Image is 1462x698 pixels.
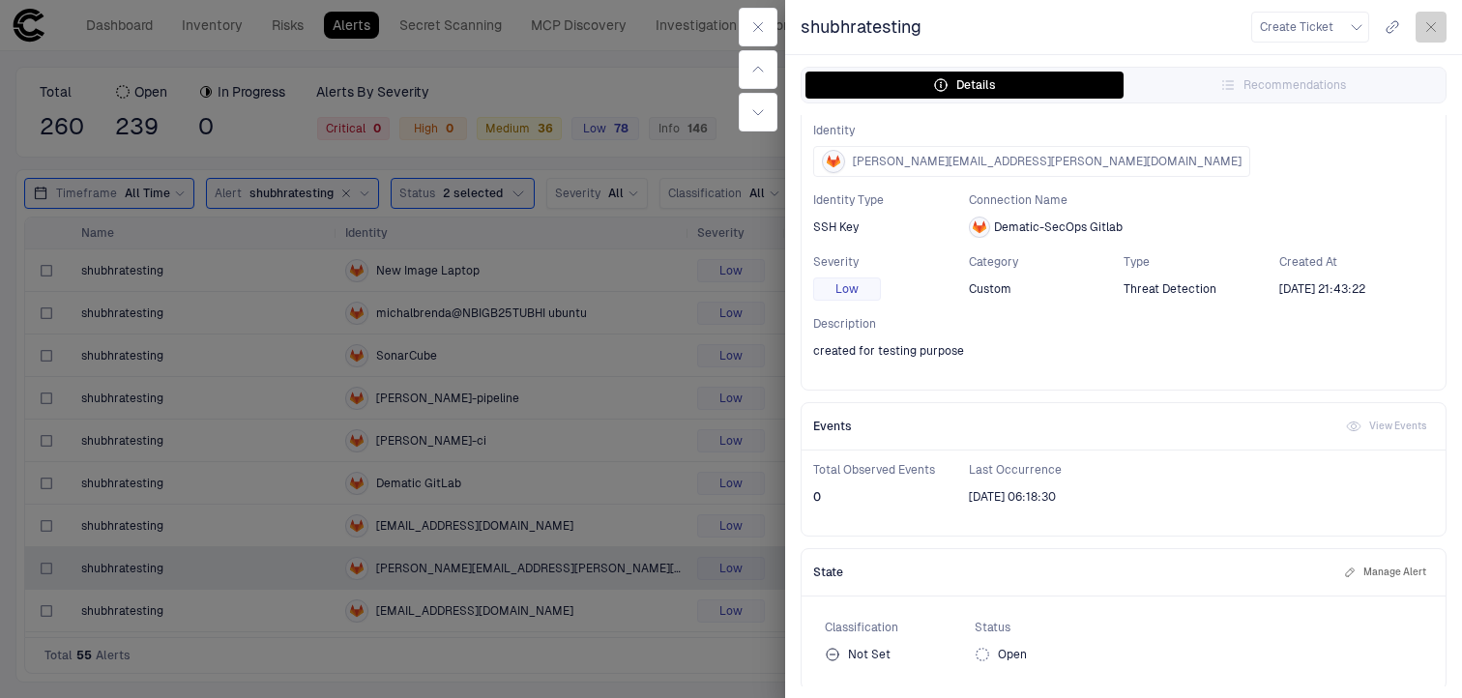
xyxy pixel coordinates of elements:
[933,77,996,93] div: Details
[994,219,1123,235] span: Dematic-SecOps Gitlab
[813,343,964,359] span: created for testing purpose
[1124,254,1279,270] span: Type
[813,219,859,235] span: SSH Key
[853,154,1242,169] span: [PERSON_NAME][EMAIL_ADDRESS][PERSON_NAME][DOMAIN_NAME]
[969,489,1056,505] div: 8/21/2025 10:18:30 (GMT+00:00 UTC)
[969,489,1056,505] span: [DATE] 06:18:30
[969,462,1125,478] span: Last Occurrence
[969,192,1435,208] span: Connection Name
[975,620,1125,635] span: Status
[1220,77,1346,93] div: Recommendations
[1124,281,1216,297] span: Threat Detection
[1340,561,1430,584] button: Manage Alert
[813,192,969,208] span: Identity Type
[813,565,843,580] span: State
[969,281,1011,297] span: Custom
[835,281,859,297] span: Low
[813,419,852,434] span: Events
[825,620,975,635] span: Classification
[969,254,1125,270] span: Category
[813,254,969,270] span: Severity
[801,15,921,39] span: shubhratesting
[1260,19,1333,35] span: Create Ticket
[813,123,1434,138] span: Identity
[1279,281,1365,297] span: [DATE] 21:43:22
[825,647,891,662] div: Not Set
[813,489,821,505] span: 0
[1251,12,1369,43] button: Create Ticket
[998,647,1027,662] span: Open
[1279,281,1365,297] div: 8/15/2025 01:43:22 (GMT+00:00 UTC)
[813,462,969,478] span: Total Observed Events
[813,316,1434,332] span: Description
[813,146,1250,177] button: [PERSON_NAME][EMAIL_ADDRESS][PERSON_NAME][DOMAIN_NAME]
[1279,254,1435,270] span: Created At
